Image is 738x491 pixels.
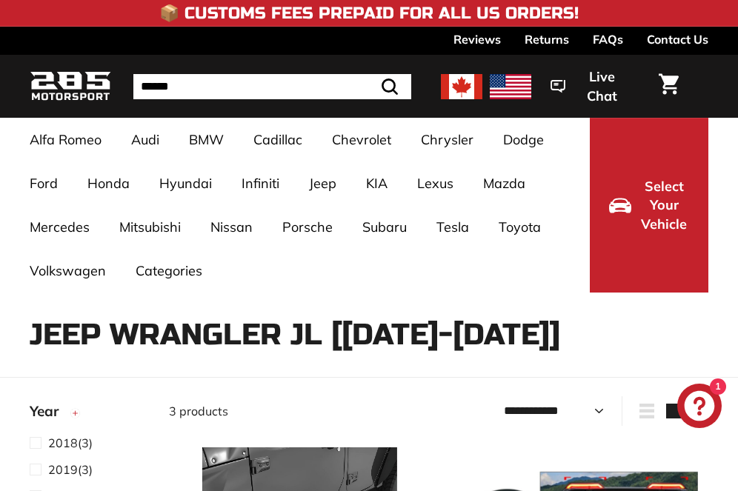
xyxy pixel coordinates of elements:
[30,69,111,104] img: Logo_285_Motorsport_areodynamics_components
[73,161,144,205] a: Honda
[48,461,93,478] span: (3)
[525,27,569,52] a: Returns
[267,205,348,249] a: Porsche
[593,27,623,52] a: FAQs
[673,384,726,432] inbox-online-store-chat: Shopify online store chat
[159,4,579,22] h4: 📦 Customs Fees Prepaid for All US Orders!
[650,61,688,112] a: Cart
[406,118,488,161] a: Chrysler
[30,401,70,422] span: Year
[294,161,351,205] a: Jeep
[227,161,294,205] a: Infiniti
[468,161,540,205] a: Mazda
[196,205,267,249] a: Nissan
[239,118,317,161] a: Cadillac
[348,205,422,249] a: Subaru
[48,462,78,477] span: 2019
[402,161,468,205] a: Lexus
[121,249,217,293] a: Categories
[647,27,708,52] a: Contact Us
[30,396,145,433] button: Year
[484,205,556,249] a: Toyota
[488,118,559,161] a: Dodge
[144,161,227,205] a: Hyundai
[15,249,121,293] a: Volkswagen
[133,74,411,99] input: Search
[48,435,78,450] span: 2018
[15,205,104,249] a: Mercedes
[174,118,239,161] a: BMW
[573,67,631,105] span: Live Chat
[30,318,708,351] h1: Jeep Wrangler JL [[DATE]-[DATE]]
[590,118,708,293] button: Select Your Vehicle
[351,161,402,205] a: KIA
[453,27,501,52] a: Reviews
[15,118,116,161] a: Alfa Romeo
[116,118,174,161] a: Audi
[48,434,93,452] span: (3)
[169,402,439,420] div: 3 products
[639,177,689,234] span: Select Your Vehicle
[317,118,406,161] a: Chevrolet
[104,205,196,249] a: Mitsubishi
[422,205,484,249] a: Tesla
[15,161,73,205] a: Ford
[531,59,650,114] button: Live Chat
